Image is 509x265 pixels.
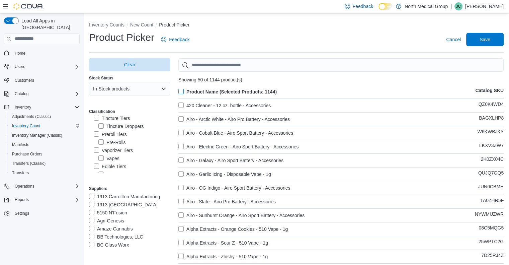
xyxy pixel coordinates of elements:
[7,149,82,159] button: Purchase Orders
[89,31,154,44] h1: Product Picker
[19,17,80,31] span: Load All Apps in [GEOGRAPHIC_DATA]
[15,197,29,202] span: Reports
[89,193,160,201] label: 1913 Carrollton Manufacturing
[7,168,82,178] button: Transfers
[9,159,80,168] span: Transfers (Classic)
[450,2,452,10] p: |
[98,171,122,179] label: Edibles
[9,113,54,121] a: Adjustments (Classic)
[178,143,299,151] label: Airo - Electric Green - Airo Sport Battery - Accessories
[89,217,124,225] label: Agri-Genesis
[159,22,189,27] button: Product Picker
[479,102,504,110] p: QZ0K4WD4
[1,182,82,191] button: Operations
[477,129,504,137] p: W6KWBJKY
[89,22,124,27] button: Inventory Counts
[130,22,153,27] button: New Count
[1,208,82,218] button: Settings
[481,156,504,164] p: 2K0ZX04C
[12,161,46,166] span: Transfers (Classic)
[178,225,288,233] label: Alpha Extracts - Orange Cookies - 510 Vape - 1g
[89,249,110,257] label: Beleaf
[12,133,62,138] span: Inventory Manager (Classic)
[15,105,31,110] span: Inventory
[89,186,107,191] label: Suppliers
[443,33,463,46] button: Cancel
[9,169,80,177] span: Transfers
[12,63,28,71] button: Users
[89,109,115,114] label: Classification
[12,196,31,204] button: Reports
[7,140,82,149] button: Manifests
[178,129,293,137] label: Airo - Cobalt Blue - Airo Sport Battery - Accessories
[4,46,80,236] nav: Complex example
[9,169,31,177] a: Transfers
[478,170,504,178] p: QUJQ7GQ5
[12,103,34,111] button: Inventory
[479,239,504,247] p: 25WPTC2G
[15,211,29,216] span: Settings
[9,131,80,139] span: Inventory Manager (Classic)
[89,82,170,95] button: In-Stock products
[94,130,127,138] label: Preroll Tiers
[7,112,82,121] button: Adjustments (Classic)
[178,253,268,261] label: Alpha Extracts - Zlushy - 510 Vape - 1g
[353,3,373,10] span: Feedback
[158,33,192,46] a: Feedback
[178,102,271,110] label: 420 Cleaner - 12 oz. bottle - Accessories
[12,170,29,176] span: Transfers
[12,114,51,119] span: Adjustments (Classic)
[479,115,504,123] p: BAGXLHP8
[89,209,127,217] label: 5150 N'Fusion
[94,162,126,171] label: Edible Tiers
[12,49,80,57] span: Home
[1,89,82,98] button: Catalog
[481,253,504,261] p: 7D25RJ4Z
[178,239,268,247] label: Alpha Extracts - Sour Z - 510 Vape - 1g
[475,88,504,96] p: Catalog SKU
[9,150,80,158] span: Purchase Orders
[456,2,461,10] span: JC
[12,209,32,217] a: Settings
[479,225,504,233] p: 08C5MQG5
[446,36,461,43] span: Cancel
[475,211,504,219] p: NYWMUZWR
[12,142,29,147] span: Manifests
[9,141,80,149] span: Manifests
[478,184,504,192] p: JUN6CBMH
[480,198,504,206] p: 1A0ZHR5F
[178,88,277,96] label: Product Name (Selected Products: 1144)
[1,48,82,58] button: Home
[124,61,135,68] span: Clear
[89,233,143,241] label: BB Technologies, LLC
[12,63,80,71] span: Users
[15,51,25,56] span: Home
[98,122,144,130] label: Tincture Droppers
[378,3,393,10] input: Dark Mode
[13,3,44,10] img: Cova
[178,77,504,82] div: Showing 50 of 1144 product(s)
[12,123,40,129] span: Inventory Count
[9,122,80,130] span: Inventory Count
[12,76,80,84] span: Customers
[1,75,82,85] button: Customers
[98,154,119,162] label: Vapes
[94,114,130,122] label: Tincture Tiers
[9,113,80,121] span: Adjustments (Classic)
[465,2,504,10] p: [PERSON_NAME]
[89,201,158,209] label: 1913 [GEOGRAPHIC_DATA]
[12,103,80,111] span: Inventory
[454,2,462,10] div: John Clark
[178,198,276,206] label: Airo - Slate - Airo Pro Battery - Accessories
[1,195,82,204] button: Reports
[178,170,271,178] label: Airo - Garlic Icing - Disposable Vape - 1g
[466,33,504,46] button: Save
[9,131,65,139] a: Inventory Manager (Classic)
[178,184,290,192] label: Airo - OG Indigo - Airo Sport Battery - Accessories
[12,90,31,98] button: Catalog
[89,75,113,81] label: Stock Status
[12,182,37,190] button: Operations
[9,122,43,130] a: Inventory Count
[178,211,305,219] label: Airo - Sunburst Orange - Airo Sport Battery - Accessories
